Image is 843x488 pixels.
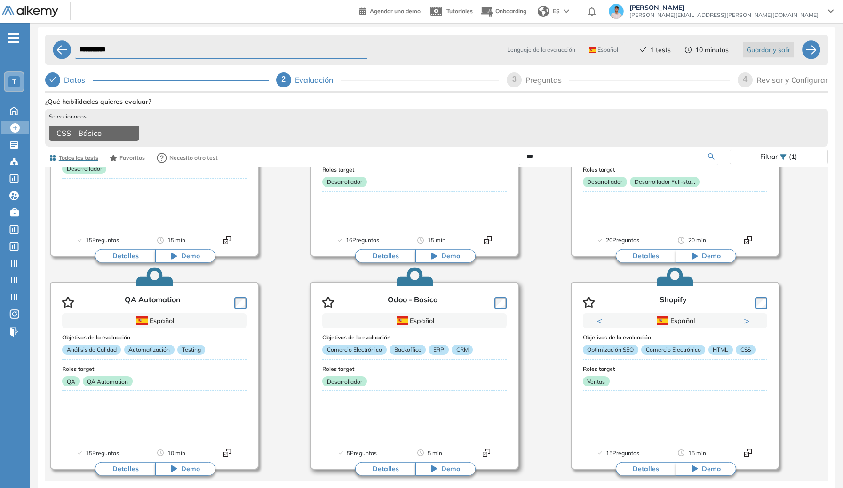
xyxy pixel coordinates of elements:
span: Demo [441,464,460,473]
i: - [8,37,19,39]
p: Comercio Electrónico [322,345,386,355]
span: Necesito otro test [169,154,218,162]
h3: Objetivos de la evaluación [62,334,247,341]
button: Detalles [355,249,415,263]
img: Format test logo [744,236,752,244]
span: 1 tests [650,45,671,55]
span: 15 Preguntas [606,449,639,458]
span: 15 min [688,449,706,458]
p: HTML [708,345,733,355]
span: T [12,78,16,86]
button: Demo [155,249,215,263]
button: Detalles [616,462,676,476]
p: ERP [429,345,448,355]
img: Format test logo [484,236,492,244]
span: (1) [789,150,797,164]
h3: Roles target [583,166,767,173]
button: Detalles [95,249,155,263]
button: Onboarding [480,1,526,22]
button: Necesito otro test [152,149,222,167]
div: Preguntas [525,72,569,87]
span: Favoritos [119,154,145,162]
p: QA [62,376,80,386]
img: Format test logo [223,236,231,244]
p: Desarrollador [322,376,366,386]
p: Ventas [583,376,610,386]
span: Demo [441,252,460,261]
span: 5 min [428,449,442,458]
p: Desarrollador [62,164,106,174]
span: 10 minutos [695,45,729,55]
img: ESP [589,47,596,53]
div: Revisar y Configurar [756,72,828,87]
span: 10 min [167,449,185,458]
span: check [49,76,56,83]
span: ¿Qué habilidades quieres evaluar? [45,97,151,107]
button: Guardar y salir [743,42,794,57]
span: 15 Preguntas [86,449,119,458]
button: Detalles [616,249,676,263]
button: Todos los tests [45,150,102,166]
span: Agendar una demo [370,8,421,15]
button: Demo [155,462,215,476]
button: Next [744,316,753,325]
h3: Objetivos de la evaluación [583,334,767,341]
button: Demo [676,249,736,263]
span: Demo [702,464,721,473]
span: Demo [181,464,200,473]
div: Datos [64,72,93,87]
div: Español [356,315,473,326]
span: Guardar y salir [747,45,790,55]
p: CSS [736,345,755,355]
span: Todos los tests [59,154,98,162]
h3: Roles target [322,166,507,173]
span: ES [553,7,560,16]
button: Favoritos [106,150,149,166]
p: Shopify [660,295,687,309]
p: Automatización [124,345,175,355]
h3: Roles target [62,366,247,372]
h3: Roles target [583,366,767,372]
button: Detalles [95,462,155,476]
img: ESP [136,316,148,325]
img: ESP [657,316,668,325]
p: Desarrollador [322,177,366,187]
span: 20 min [688,236,706,245]
div: Datos [45,72,269,87]
span: [PERSON_NAME][EMAIL_ADDRESS][PERSON_NAME][DOMAIN_NAME] [629,11,819,19]
button: Demo [676,462,736,476]
p: Backoffice [390,345,426,355]
span: 3 [512,75,517,83]
div: 3Preguntas [507,72,730,87]
span: Demo [181,252,200,261]
button: Demo [415,249,476,263]
span: check [640,47,646,53]
div: Español [95,315,213,326]
span: Español [589,46,618,54]
img: Format test logo [744,449,752,457]
img: Format test logo [223,449,231,457]
p: Desarrollador [583,177,627,187]
button: Demo [415,462,476,476]
span: 15 Preguntas [86,236,119,245]
img: world [538,6,549,17]
iframe: Chat Widget [796,443,843,488]
span: 15 min [167,236,185,245]
span: Filtrar [760,150,778,164]
p: QA Automation [83,376,133,386]
span: Seleccionados [49,112,87,121]
div: Evaluación [295,72,341,87]
p: QA Automation [125,295,181,309]
span: [PERSON_NAME] [629,4,819,11]
span: Lenguaje de la evaluación [507,46,575,54]
span: 4 [743,75,748,83]
span: CSS - Básico [56,127,102,139]
button: Detalles [355,462,415,476]
span: 2 [281,75,286,83]
div: Español [616,315,734,326]
p: CRM [452,345,473,355]
span: 5 Preguntas [347,449,377,458]
span: Demo [702,252,721,261]
img: Logo [2,6,58,18]
p: Optimización SEO [583,345,638,355]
